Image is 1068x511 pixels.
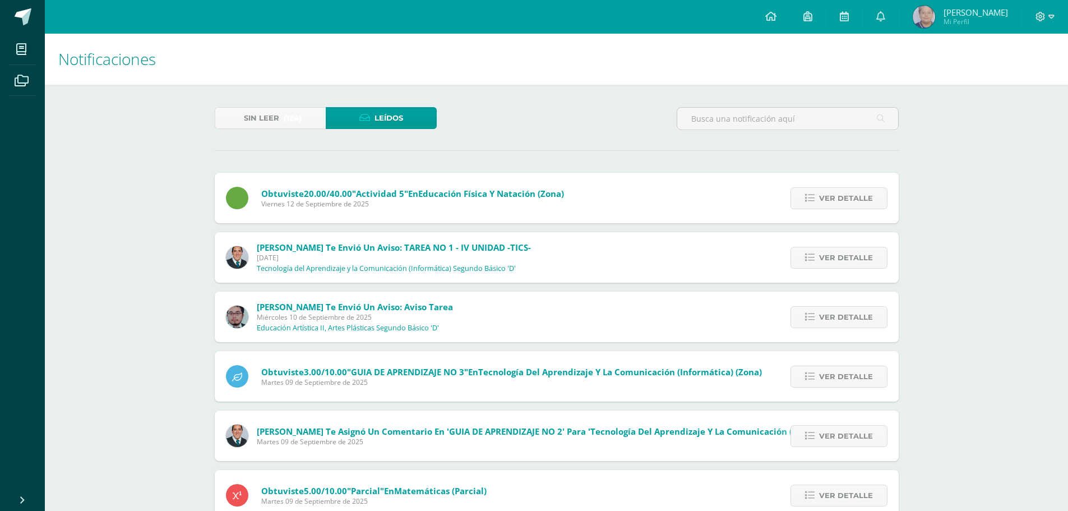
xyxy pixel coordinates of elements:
a: Leídos [326,107,437,129]
span: Martes 09 de Septiembre de 2025 [261,378,762,387]
span: "Actividad 5" [352,188,408,199]
span: 5.00/10.00 [304,485,347,496]
span: Ver detalle [819,366,873,387]
span: [PERSON_NAME] te asignó un comentario en 'GUIA DE APRENDIZAJE NO 2' para 'Tecnología del Aprendiz... [257,426,848,437]
span: Sin leer [244,108,279,128]
img: 5fac68162d5e1b6fbd390a6ac50e103d.png [226,306,248,328]
a: Sin leer(124) [215,107,326,129]
p: Educación Artística II, Artes Plásticas Segundo Básico 'D' [257,324,439,333]
span: Tecnología del Aprendizaje y la Comunicación (Informática) (Zona) [478,366,762,378]
span: Viernes 12 de Septiembre de 2025 [261,199,564,209]
span: "Parcial" [347,485,384,496]
span: Martes 09 de Septiembre de 2025 [261,496,487,506]
p: Tecnología del Aprendizaje y la Comunicación (Informática) Segundo Básico 'D' [257,264,516,273]
span: Educación Física y Natación (Zona) [418,188,564,199]
span: Obtuviste en [261,485,487,496]
input: Busca una notificación aquí [677,108,898,130]
span: Ver detalle [819,247,873,268]
span: Obtuviste en [261,188,564,199]
span: Leídos [375,108,403,128]
span: 20.00/40.00 [304,188,352,199]
span: Notificaciones [58,48,156,70]
span: Ver detalle [819,485,873,506]
img: dc6003b076ad24c815c82d97044bbbeb.png [913,6,935,28]
span: Mi Perfil [944,17,1008,26]
span: Martes 09 de Septiembre de 2025 [257,437,848,446]
span: [PERSON_NAME] te envió un aviso: TAREA NO 1 - IV UNIDAD -TICS- [257,242,531,253]
span: Obtuviste en [261,366,762,378]
span: "GUIA DE APRENDIZAJE NO 3" [347,366,468,378]
span: (124) [284,108,302,128]
span: [PERSON_NAME] [944,7,1008,18]
span: [DATE] [257,253,531,263]
span: Ver detalle [819,307,873,328]
span: Ver detalle [819,188,873,209]
img: 2306758994b507d40baaa54be1d4aa7e.png [226,246,248,269]
span: Ver detalle [819,426,873,446]
img: 2306758994b507d40baaa54be1d4aa7e.png [226,425,248,447]
span: 3.00/10.00 [304,366,347,378]
span: [PERSON_NAME] te envió un aviso: Aviso tarea [257,301,453,312]
span: Matemáticas (Parcial) [394,485,487,496]
span: Miércoles 10 de Septiembre de 2025 [257,312,453,322]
